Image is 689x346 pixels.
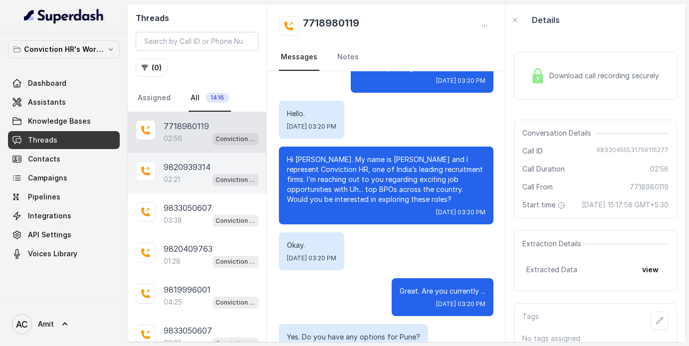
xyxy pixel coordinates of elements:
[582,200,669,210] span: [DATE] 15:17:58 GMT+5:30
[216,175,255,185] p: Conviction HR Outbound Assistant
[287,332,420,342] p: Yes. Do you have any options for Pune?
[532,14,560,26] p: Details
[38,319,54,329] span: Amit
[28,78,66,88] span: Dashboard
[164,256,181,266] p: 01:28
[8,245,120,263] a: Voices Library
[549,71,663,81] span: Download call recording securely
[206,93,229,103] span: 1416
[287,109,336,119] p: Hello.
[136,85,173,112] a: Assigned
[8,131,120,149] a: Threads
[8,188,120,206] a: Pipelines
[436,208,485,216] span: [DATE] 03:20 PM
[8,169,120,187] a: Campaigns
[436,77,485,85] span: [DATE] 03:20 PM
[28,249,77,259] span: Voices Library
[164,297,182,307] p: 04:25
[8,40,120,58] button: Conviction HR's Workspace
[522,128,595,138] span: Conversation Details
[8,93,120,111] a: Assistants
[28,154,60,164] span: Contacts
[24,8,104,24] img: light.svg
[24,43,104,55] p: Conviction HR's Workspace
[136,12,258,24] h2: Threads
[400,286,485,296] p: Great. Are you currently ...
[287,155,485,204] p: Hi [PERSON_NAME]. My name is [PERSON_NAME] and I represent Conviction HR, one of India’s leading ...
[303,16,359,36] h2: 7718980119
[164,161,211,173] p: 9820939314
[16,319,28,330] text: AC
[650,164,669,174] span: 02:56
[136,32,258,51] input: Search by Call ID or Phone Number
[28,230,71,240] span: API Settings
[522,334,669,344] p: No tags assigned
[287,123,336,131] span: [DATE] 03:20 PM
[630,182,669,192] span: 7718980119
[216,298,255,308] p: Conviction HR Outbound Assistant
[522,164,565,174] span: Call Duration
[28,97,66,107] span: Assistants
[8,207,120,225] a: Integrations
[522,200,567,210] span: Start time
[636,261,665,279] button: view
[8,226,120,244] a: API Settings
[279,44,319,71] a: Messages
[164,215,182,225] p: 03:38
[164,243,213,255] p: 9820409763
[287,240,336,250] p: Okay.
[526,265,577,275] span: Extracted Data
[164,325,212,337] p: 9833050607
[164,120,209,132] p: 7718980119
[522,146,543,156] span: Call ID
[335,44,361,71] a: Notes
[216,134,255,144] p: Conviction HR Outbound Assistant
[28,116,91,126] span: Knowledge Bases
[436,300,485,308] span: [DATE] 03:20 PM
[136,59,168,77] button: (0)
[164,284,211,296] p: 9819996001
[164,174,180,184] p: 02:21
[8,112,120,130] a: Knowledge Bases
[216,257,255,267] p: Conviction HR Outbound Assistant
[287,254,336,262] span: [DATE] 03:20 PM
[189,85,231,112] a: All1416
[28,211,71,221] span: Integrations
[8,150,120,168] a: Contacts
[8,310,120,338] a: Amit
[28,173,67,183] span: Campaigns
[136,85,258,112] nav: Tabs
[279,44,493,71] nav: Tabs
[522,239,585,249] span: Extraction Details
[530,68,545,83] img: Lock Icon
[164,134,182,144] p: 02:56
[522,182,553,192] span: Call From
[28,192,60,202] span: Pipelines
[164,202,212,214] p: 9833050607
[216,216,255,226] p: Conviction HR Outbound Assistant
[596,146,669,156] span: 98330455531756115277
[522,312,539,330] p: Tags
[8,74,120,92] a: Dashboard
[28,135,57,145] span: Threads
